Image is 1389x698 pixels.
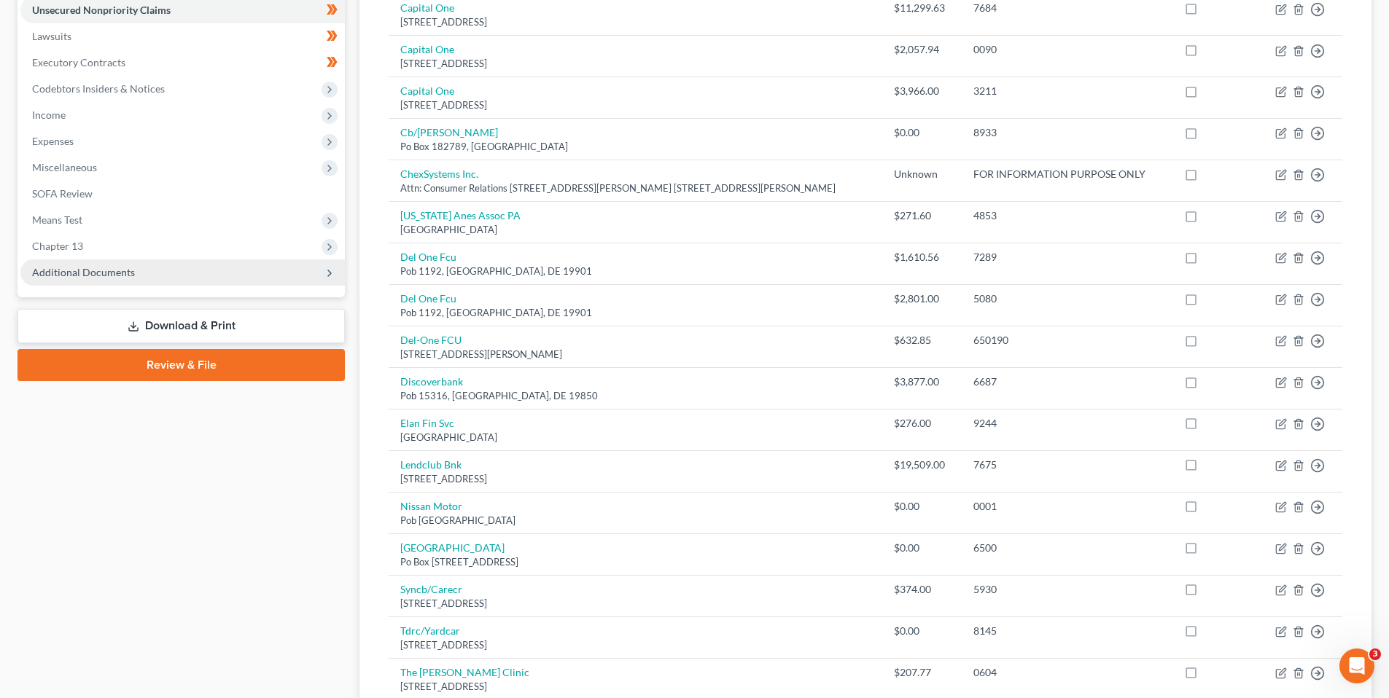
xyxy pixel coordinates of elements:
div: $3,966.00 [894,84,951,98]
div: $2,801.00 [894,291,951,306]
div: [GEOGRAPHIC_DATA] [400,431,870,444]
span: Unsecured Nonpriority Claims [32,4,171,16]
div: FOR INFORMATION PURPOSE ONLY [973,167,1160,181]
div: 7684 [973,1,1160,15]
span: Codebtors Insiders & Notices [32,82,165,95]
div: Unknown [894,167,951,181]
div: [STREET_ADDRESS] [400,98,870,112]
div: 0001 [973,499,1160,514]
div: Po Box [STREET_ADDRESS] [400,555,870,569]
div: Pob 15316, [GEOGRAPHIC_DATA], DE 19850 [400,389,870,403]
a: Cb/[PERSON_NAME] [400,126,498,138]
div: 7675 [973,458,1160,472]
div: [STREET_ADDRESS] [400,15,870,29]
span: Executory Contracts [32,56,125,68]
div: Pob 1192, [GEOGRAPHIC_DATA], DE 19901 [400,306,870,320]
div: $207.77 [894,665,951,680]
a: Lendclub Bnk [400,458,462,471]
div: [STREET_ADDRESS] [400,57,870,71]
div: [STREET_ADDRESS] [400,472,870,486]
a: [GEOGRAPHIC_DATA] [400,541,505,554]
a: Nissan Motor [400,500,462,512]
div: $632.85 [894,333,951,348]
div: 0604 [973,665,1160,680]
a: Capital One [400,85,454,97]
span: Income [32,109,66,121]
div: 6500 [973,541,1160,555]
a: Del One Fcu [400,292,456,305]
a: Del-One FCU [400,334,462,346]
a: Executory Contracts [20,50,345,76]
div: [STREET_ADDRESS][PERSON_NAME] [400,348,870,361]
div: [STREET_ADDRESS] [400,638,870,652]
div: 5930 [973,582,1160,597]
span: SOFA Review [32,187,93,200]
div: Po Box 182789, [GEOGRAPHIC_DATA] [400,140,870,154]
div: $0.00 [894,125,951,140]
span: Means Test [32,213,82,226]
div: $1,610.56 [894,250,951,264]
div: 6687 [973,375,1160,389]
a: Capital One [400,43,454,55]
div: $3,877.00 [894,375,951,389]
div: $11,299.63 [894,1,951,15]
div: 8145 [973,624,1160,638]
div: 4853 [973,208,1160,223]
a: [US_STATE] Anes Assoc PA [400,209,521,221]
a: Discoverbank [400,375,463,388]
div: $0.00 [894,541,951,555]
a: Capital One [400,1,454,14]
a: Del One Fcu [400,251,456,263]
div: $0.00 [894,624,951,638]
div: Attn: Consumer Relations [STREET_ADDRESS][PERSON_NAME] [STREET_ADDRESS][PERSON_NAME] [400,181,870,195]
div: 8933 [973,125,1160,140]
a: Lawsuits [20,23,345,50]
div: [GEOGRAPHIC_DATA] [400,223,870,237]
a: Review & File [17,349,345,381]
iframe: Intercom live chat [1339,648,1374,683]
span: Additional Documents [32,266,135,278]
span: 3 [1369,648,1381,660]
div: Pob 1192, [GEOGRAPHIC_DATA], DE 19901 [400,264,870,278]
a: SOFA Review [20,181,345,207]
div: [STREET_ADDRESS] [400,597,870,611]
span: Miscellaneous [32,161,97,173]
div: $19,509.00 [894,458,951,472]
a: Download & Print [17,309,345,343]
a: The [PERSON_NAME] Clinic [400,666,529,678]
div: 7289 [973,250,1160,264]
div: [STREET_ADDRESS] [400,680,870,694]
a: Tdrc/Yardcar [400,624,460,637]
div: 0090 [973,42,1160,57]
div: 5080 [973,291,1160,306]
div: $276.00 [894,416,951,431]
a: ChexSystems Inc. [400,168,478,180]
div: Pob [GEOGRAPHIC_DATA] [400,514,870,528]
div: 3211 [973,84,1160,98]
div: $2,057.94 [894,42,951,57]
div: $374.00 [894,582,951,597]
div: 9244 [973,416,1160,431]
a: Elan Fin Svc [400,417,454,429]
a: Syncb/Carecr [400,583,462,595]
span: Lawsuits [32,30,71,42]
div: $271.60 [894,208,951,223]
span: Expenses [32,135,74,147]
div: $0.00 [894,499,951,514]
div: 650190 [973,333,1160,348]
span: Chapter 13 [32,240,83,252]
